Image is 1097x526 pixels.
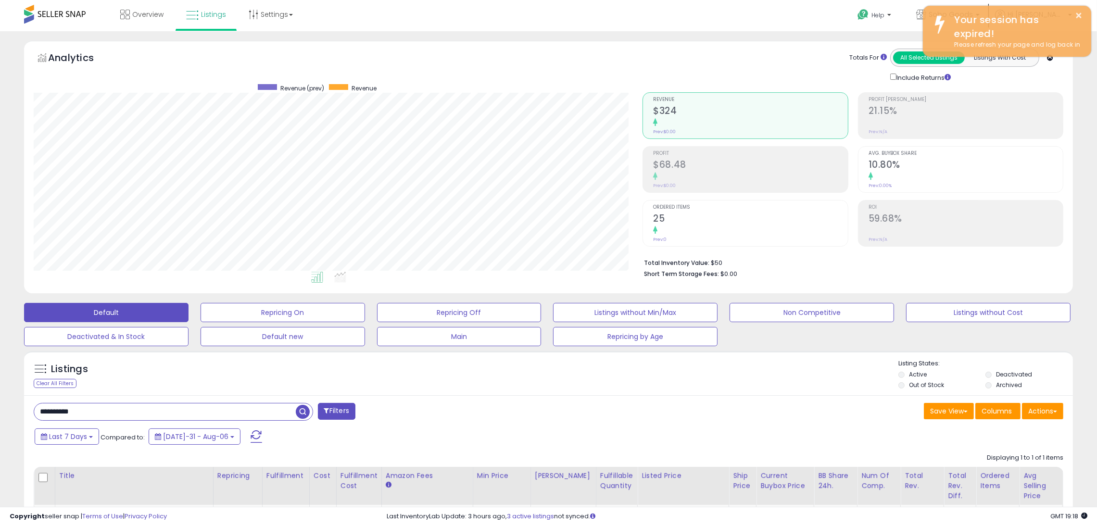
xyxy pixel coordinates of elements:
[975,403,1021,419] button: Columns
[477,471,527,481] div: Min Price
[898,359,1073,368] p: Listing States:
[125,512,167,521] a: Privacy Policy
[987,453,1063,463] div: Displaying 1 to 1 of 1 items
[10,512,45,521] strong: Copyright
[24,303,189,322] button: Default
[149,428,240,445] button: [DATE]-31 - Aug-06
[906,303,1071,322] button: Listings without Cost
[869,129,887,135] small: Prev: N/A
[35,428,99,445] button: Last 7 Days
[871,11,884,19] span: Help
[947,40,1084,50] div: Please refresh your page and log back in
[720,269,737,278] span: $0.00
[377,303,542,322] button: Repricing Off
[642,471,725,481] div: Listed Price
[861,471,896,491] div: Num of Comp.
[318,403,355,420] button: Filters
[869,105,1063,118] h2: 21.15%
[869,151,1063,156] span: Avg. Buybox Share
[653,183,676,188] small: Prev: $0.00
[644,259,709,267] b: Total Inventory Value:
[10,512,167,521] div: seller snap | |
[1022,403,1063,419] button: Actions
[947,13,1084,40] div: Your session has expired!
[760,471,810,491] div: Current Buybox Price
[909,381,944,389] label: Out of Stock
[857,9,869,21] i: Get Help
[280,84,324,92] span: Revenue (prev)
[386,481,391,489] small: Amazon Fees.
[653,205,847,210] span: Ordered Items
[869,183,892,188] small: Prev: 0.00%
[201,10,226,19] span: Listings
[893,51,965,64] button: All Selected Listings
[507,512,554,521] a: 3 active listings
[730,303,894,322] button: Non Competitive
[653,213,847,226] h2: 25
[535,471,592,481] div: [PERSON_NAME]
[314,471,332,481] div: Cost
[82,512,123,521] a: Terms of Use
[132,10,164,19] span: Overview
[1075,10,1083,22] button: ×
[982,406,1012,416] span: Columns
[909,370,927,378] label: Active
[34,379,76,388] div: Clear All Filters
[924,403,974,419] button: Save View
[1050,512,1087,521] span: 2025-08-16 19:18 GMT
[163,432,228,441] span: [DATE]-31 - Aug-06
[600,471,633,491] div: Fulfillable Quantity
[850,1,901,31] a: Help
[51,363,88,376] h5: Listings
[980,471,1015,491] div: Ordered Items
[201,327,365,346] button: Default new
[869,159,1063,172] h2: 10.80%
[1023,471,1059,501] div: Avg Selling Price
[644,256,1056,268] li: $50
[948,471,972,501] div: Total Rev. Diff.
[653,129,676,135] small: Prev: $0.00
[849,53,887,63] div: Totals For
[653,151,847,156] span: Profit
[653,159,847,172] h2: $68.48
[869,97,1063,102] span: Profit [PERSON_NAME]
[644,270,719,278] b: Short Term Storage Fees:
[653,97,847,102] span: Revenue
[653,237,667,242] small: Prev: 0
[24,327,189,346] button: Deactivated & In Stock
[818,471,853,491] div: BB Share 24h.
[883,72,962,83] div: Include Returns
[377,327,542,346] button: Main
[869,205,1063,210] span: ROI
[48,51,113,67] h5: Analytics
[49,432,87,441] span: Last 7 Days
[340,471,378,491] div: Fulfillment Cost
[553,327,718,346] button: Repricing by Age
[386,471,469,481] div: Amazon Fees
[352,84,377,92] span: Revenue
[869,213,1063,226] h2: 59.68%
[201,303,365,322] button: Repricing On
[964,51,1036,64] button: Listings With Cost
[553,303,718,322] button: Listings without Min/Max
[59,471,209,481] div: Title
[996,370,1032,378] label: Deactivated
[387,512,1087,521] div: Last InventoryLab Update: 3 hours ago, not synced.
[266,471,305,481] div: Fulfillment
[733,471,752,491] div: Ship Price
[996,381,1022,389] label: Archived
[869,237,887,242] small: Prev: N/A
[653,105,847,118] h2: $324
[905,471,940,491] div: Total Rev.
[101,433,145,442] span: Compared to:
[217,471,258,481] div: Repricing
